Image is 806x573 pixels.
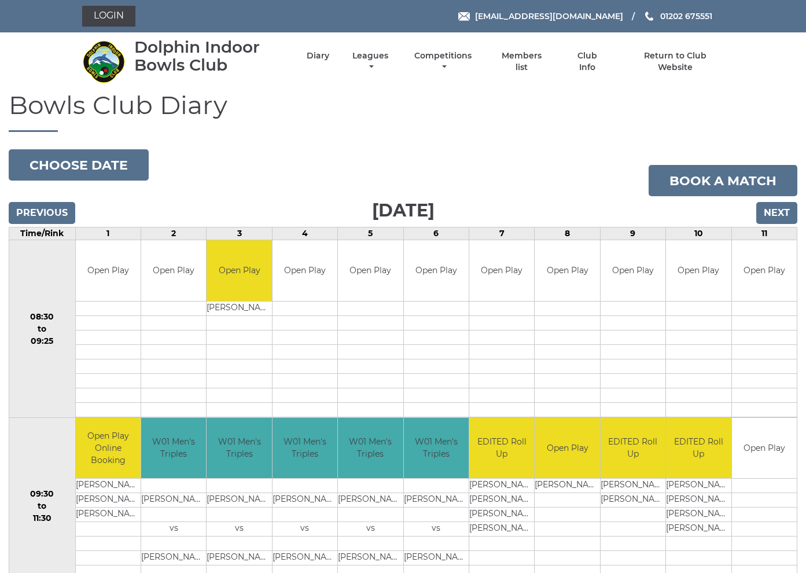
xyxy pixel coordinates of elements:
a: Email [EMAIL_ADDRESS][DOMAIN_NAME] [458,10,623,23]
td: Open Play [666,240,731,301]
td: [PERSON_NAME] [469,493,534,508]
td: vs [338,522,403,537]
td: Open Play [76,240,141,301]
td: Open Play [273,240,337,301]
td: Open Play [338,240,403,301]
td: W01 Men's Triples [207,418,271,479]
td: [PERSON_NAME] [404,551,469,565]
td: [PERSON_NAME] [207,551,271,565]
td: vs [141,522,206,537]
button: Choose date [9,149,149,181]
a: Club Info [569,50,606,73]
a: Leagues [349,50,391,73]
td: [PERSON_NAME] [273,493,337,508]
td: 5 [338,227,403,240]
img: Dolphin Indoor Bowls Club [82,40,126,83]
td: EDITED Roll Up [666,418,731,479]
td: 1 [75,227,141,240]
td: [PERSON_NAME] [338,493,403,508]
td: vs [207,522,271,537]
td: 6 [403,227,469,240]
span: 01202 675551 [660,11,712,21]
a: Book a match [649,165,797,196]
td: [PERSON_NAME] [273,551,337,565]
td: 4 [272,227,337,240]
td: Open Play [404,240,469,301]
a: Members list [495,50,548,73]
td: W01 Men's Triples [141,418,206,479]
td: [PERSON_NAME] [338,551,403,565]
a: Login [82,6,135,27]
div: Dolphin Indoor Bowls Club [134,38,286,74]
td: [PERSON_NAME] [141,551,206,565]
td: [PERSON_NAME] [535,479,599,493]
td: [PERSON_NAME] [207,493,271,508]
td: Time/Rink [9,227,76,240]
td: 11 [731,227,797,240]
td: EDITED Roll Up [601,418,665,479]
td: Open Play [601,240,665,301]
h1: Bowls Club Diary [9,91,797,132]
td: Open Play [732,240,797,301]
td: [PERSON_NAME] [666,522,731,537]
td: [PERSON_NAME] [469,522,534,537]
td: EDITED Roll Up [469,418,534,479]
td: Open Play [732,418,797,479]
td: [PERSON_NAME] [601,493,665,508]
td: 3 [207,227,272,240]
td: [PERSON_NAME] [666,493,731,508]
td: vs [404,522,469,537]
td: W01 Men's Triples [273,418,337,479]
td: Open Play [141,240,206,301]
td: [PERSON_NAME] [76,479,141,493]
td: [PERSON_NAME] [666,479,731,493]
td: [PERSON_NAME] [601,479,665,493]
td: [PERSON_NAME] [666,508,731,522]
img: Phone us [645,12,653,21]
a: Phone us 01202 675551 [643,10,712,23]
input: Next [756,202,797,224]
img: Email [458,12,470,21]
td: Open Play Online Booking [76,418,141,479]
td: [PERSON_NAME] [76,493,141,508]
a: Diary [307,50,329,61]
td: 08:30 to 09:25 [9,240,76,418]
td: W01 Men's Triples [404,418,469,479]
td: 7 [469,227,534,240]
td: 8 [535,227,600,240]
td: 2 [141,227,206,240]
td: [PERSON_NAME] [469,479,534,493]
td: W01 Men's Triples [338,418,403,479]
td: 10 [666,227,731,240]
a: Return to Club Website [626,50,724,73]
td: [PERSON_NAME] [404,493,469,508]
td: vs [273,522,337,537]
td: [PERSON_NAME] [141,493,206,508]
td: 9 [600,227,665,240]
td: [PERSON_NAME] [76,508,141,522]
a: Competitions [412,50,475,73]
td: Open Play [207,240,271,301]
td: [PERSON_NAME] [469,508,534,522]
span: [EMAIL_ADDRESS][DOMAIN_NAME] [475,11,623,21]
input: Previous [9,202,75,224]
td: Open Play [535,418,599,479]
td: [PERSON_NAME] [207,301,271,315]
td: Open Play [535,240,599,301]
td: Open Play [469,240,534,301]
